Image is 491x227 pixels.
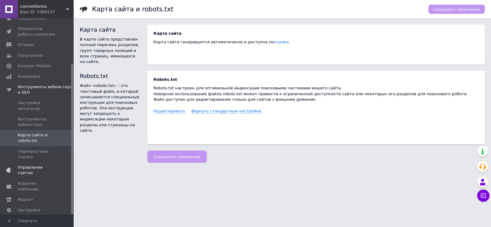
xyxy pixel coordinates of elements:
span: Инструменты вебмастера и SEO [18,84,74,95]
div: Карта сайта [153,31,479,36]
p: Файл доступен для редактирования только для сайтов с внешним доменом. [153,97,479,102]
p: Неверное использование файла robots.txt может привести к ограниченной доступности сайта или некот... [153,91,479,97]
div: Карта сайта генерируется автоматически и доступна по . [153,39,479,45]
span: Кошелек компании [18,181,57,192]
span: Вернуть стандартные настройки [191,109,261,114]
span: Редактировать [153,109,185,114]
p: Robots.txt настроен для оптимальной индексации поисковыми системами вашего сайта. [153,85,479,91]
h1: Карта сайта и robots.txt [92,6,173,13]
span: Перекрестные ссылки [18,149,57,160]
span: Аналитика [18,74,41,79]
div: Карта сайта [80,26,141,33]
div: Robots.txt [80,72,141,80]
span: Каталог ProSale [18,63,51,69]
a: ссылке [274,40,289,44]
span: Маркет [18,197,33,202]
span: Настройки [18,207,40,213]
div: В карте сайта представлен полный перечень разделов, групп товарных позиций и всех страниц, имеющи... [80,37,141,65]
span: Управление сайтом [18,165,57,176]
span: cosmetikorea [20,4,66,9]
span: Отзывы [18,42,34,48]
span: Инструменты вебмастера [18,116,57,127]
button: Чат с покупателем [477,190,489,202]
span: Карта сайта и robots.txt [18,132,57,143]
div: Ваш ID: 3366137 [20,9,74,15]
div: Файл «robots.txt» – это текстовый файл, в который записываются специальные инструкции для поисков... [80,83,141,133]
span: Настройки метатегов [18,100,57,111]
span: Покупатели [18,53,43,58]
span: Показатели работы компании [18,26,57,37]
div: Robots.txt [153,77,479,82]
